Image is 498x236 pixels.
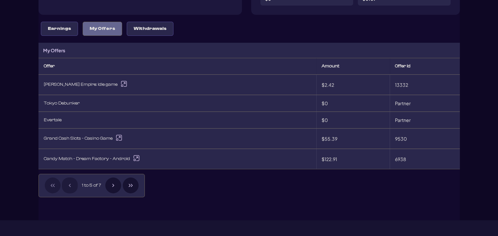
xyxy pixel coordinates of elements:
div: Candy Match - Dream Factory - Android [44,154,311,164]
button: Withdrawals [127,22,173,36]
td: $0 [316,112,390,129]
span: 1 to 5 of 7 [79,177,104,193]
td: Partner [390,112,459,129]
td: Partner [390,95,459,112]
td: $2.42 [316,75,390,95]
td: 6938 [390,149,459,169]
button: Next Page [105,177,121,193]
td: $0 [316,95,390,112]
div: Grand Cash Slots - Casino Game [44,134,311,143]
p: My Offers [43,47,65,53]
td: 9530 [390,129,459,149]
td: $55.39 [316,129,390,149]
p: My Offers [90,26,115,32]
button: Earnings [41,22,78,36]
button: My Offers [83,22,122,36]
span: Offer Id [395,63,410,69]
button: Last Page [123,177,139,193]
span: Offer [44,63,55,69]
p: Withdrawals [134,26,167,32]
div: [PERSON_NAME] Empire: idle game [44,80,311,89]
span: Amount [322,63,339,69]
div: Tokyo Debunker [44,101,311,106]
div: Evertale [44,117,311,123]
td: 13332 [390,75,459,95]
p: Earnings [48,26,71,32]
td: $122.91 [316,149,390,169]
